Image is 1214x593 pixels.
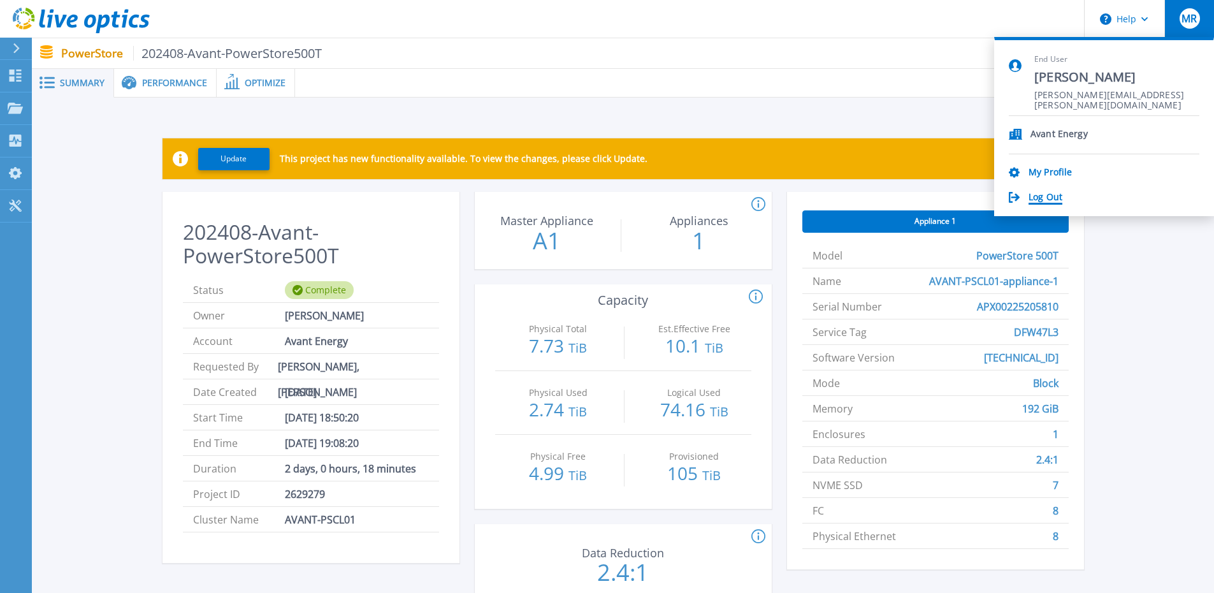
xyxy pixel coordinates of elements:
[504,325,612,333] p: Physical Total
[193,277,285,302] span: Status
[813,370,840,395] span: Mode
[977,294,1059,319] span: APX00225205810
[637,464,751,485] p: 105
[813,319,867,344] span: Service Tag
[504,452,612,461] p: Physical Free
[183,221,439,268] h2: 202408-Avant-PowerStore500T
[976,243,1059,268] span: PowerStore 500T
[1034,90,1199,102] span: [PERSON_NAME][EMAIL_ADDRESS][PERSON_NAME][DOMAIN_NAME]
[1033,370,1059,395] span: Block
[813,345,895,370] span: Software Version
[1014,319,1059,344] span: DFW47L3
[193,328,285,353] span: Account
[285,379,317,404] span: [DATE]
[193,303,285,328] span: Owner
[813,472,863,497] span: NVME SSD
[813,498,824,523] span: FC
[813,243,842,268] span: Model
[1022,396,1059,421] span: 192 GiB
[502,464,616,485] p: 4.99
[705,339,723,356] span: TiB
[628,230,770,253] p: 1
[285,328,348,353] span: Avant Energy
[1029,192,1062,204] a: Log Out
[198,148,270,170] button: Update
[193,507,285,532] span: Cluster Name
[554,547,691,559] p: Data Reduction
[278,354,429,379] span: [PERSON_NAME], [PERSON_NAME]
[193,379,285,404] span: Date Created
[285,303,364,328] span: [PERSON_NAME]
[193,405,285,430] span: Start Time
[631,215,767,226] p: Appliances
[1053,498,1059,523] span: 8
[60,78,105,87] span: Summary
[568,467,587,484] span: TiB
[813,396,853,421] span: Memory
[1034,69,1199,86] span: [PERSON_NAME]
[1030,129,1088,141] p: Avant Energy
[285,507,356,532] span: AVANT-PSCL01
[285,430,359,455] span: [DATE] 19:08:20
[640,388,748,397] p: Logical Used
[285,405,359,430] span: [DATE] 18:50:20
[640,325,748,333] p: Est.Effective Free
[1034,54,1199,65] span: End User
[1053,421,1059,446] span: 1
[568,339,587,356] span: TiB
[929,268,1059,293] span: AVANT-PSCL01-appliance-1
[142,78,207,87] span: Performance
[702,467,721,484] span: TiB
[1036,447,1059,472] span: 2.4:1
[1053,472,1059,497] span: 7
[193,481,285,506] span: Project ID
[1053,523,1059,548] span: 8
[502,337,616,357] p: 7.73
[813,447,887,472] span: Data Reduction
[1181,13,1197,24] span: MR
[637,400,751,421] p: 74.16
[1029,167,1072,179] a: My Profile
[640,452,748,461] p: Provisioned
[193,456,285,481] span: Duration
[637,337,751,357] p: 10.1
[133,46,322,61] span: 202408-Avant-PowerStore500T
[813,523,896,548] span: Physical Ethernet
[193,354,278,379] span: Requested By
[504,388,612,397] p: Physical Used
[914,216,956,226] span: Appliance 1
[479,215,615,226] p: Master Appliance
[245,78,285,87] span: Optimize
[285,481,325,506] span: 2629279
[475,230,618,253] p: A1
[552,561,695,584] p: 2.4:1
[280,154,647,164] p: This project has new functionality available. To view the changes, please click Update.
[193,430,285,455] span: End Time
[285,281,354,299] div: Complete
[813,268,841,293] span: Name
[813,421,865,446] span: Enclosures
[984,345,1059,370] span: [TECHNICAL_ID]
[710,403,728,420] span: TiB
[502,400,616,421] p: 2.74
[568,403,587,420] span: TiB
[813,294,882,319] span: Serial Number
[285,456,416,481] span: 2 days, 0 hours, 18 minutes
[61,46,322,61] p: PowerStore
